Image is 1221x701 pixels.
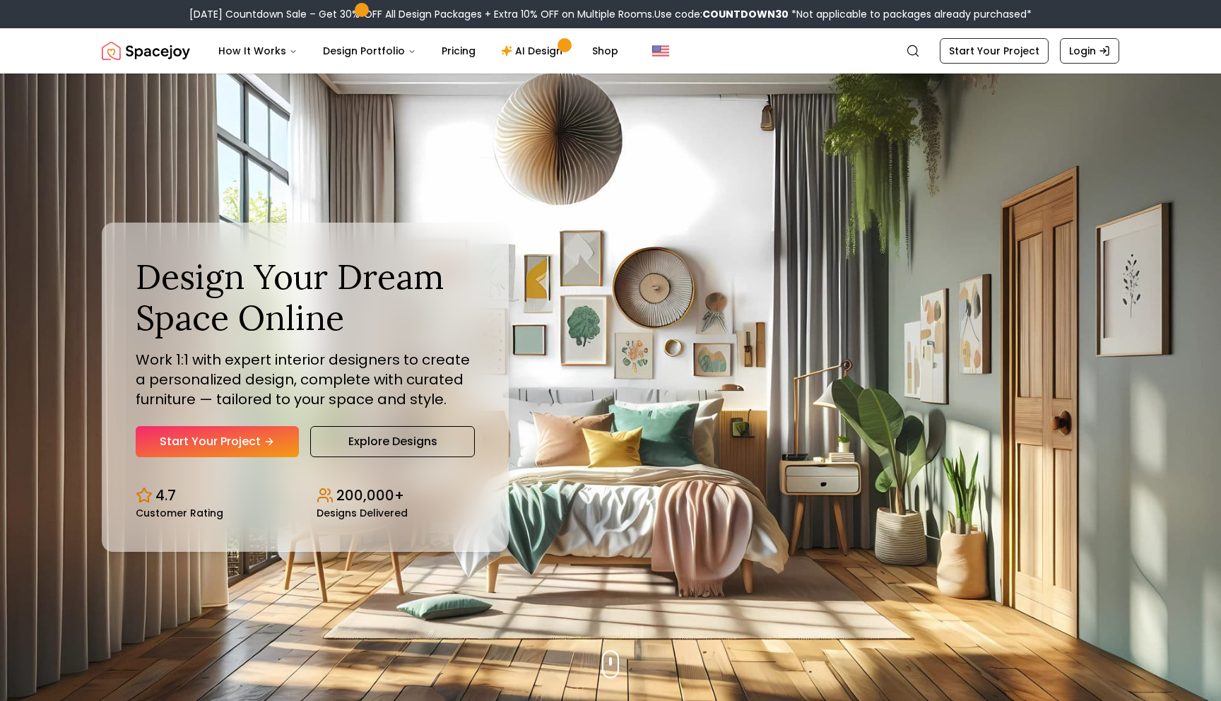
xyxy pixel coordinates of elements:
span: *Not applicable to packages already purchased* [789,7,1032,21]
nav: Global [102,28,1119,73]
div: Design stats [136,474,475,518]
nav: Main [207,37,630,65]
a: Login [1060,38,1119,64]
div: [DATE] Countdown Sale – Get 30% OFF All Design Packages + Extra 10% OFF on Multiple Rooms. [189,7,1032,21]
img: United States [652,42,669,59]
b: COUNTDOWN30 [702,7,789,21]
a: Explore Designs [310,426,475,457]
button: How It Works [207,37,309,65]
a: Shop [581,37,630,65]
p: 200,000+ [336,485,404,505]
p: 4.7 [155,485,176,505]
img: Spacejoy Logo [102,37,190,65]
span: Use code: [654,7,789,21]
h1: Design Your Dream Space Online [136,257,475,338]
p: Work 1:1 with expert interior designers to create a personalized design, complete with curated fu... [136,350,475,409]
a: AI Design [490,37,578,65]
a: Pricing [430,37,487,65]
a: Spacejoy [102,37,190,65]
small: Designs Delivered [317,508,408,518]
small: Customer Rating [136,508,223,518]
a: Start Your Project [940,38,1049,64]
button: Design Portfolio [312,37,427,65]
a: Start Your Project [136,426,299,457]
